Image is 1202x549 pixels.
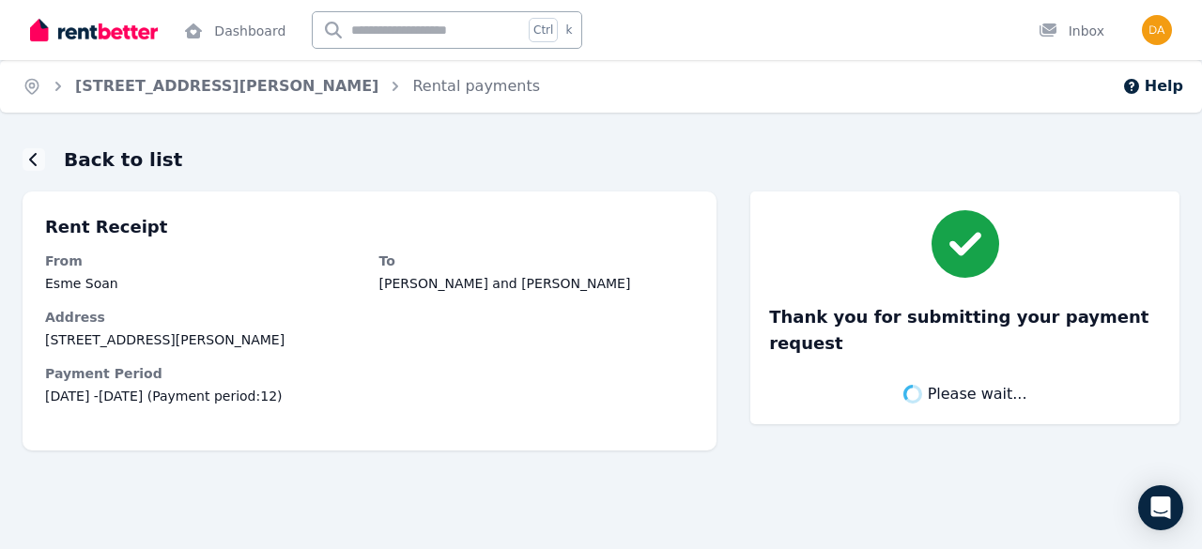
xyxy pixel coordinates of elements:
[30,16,158,44] img: RentBetter
[379,274,695,293] dd: [PERSON_NAME] and [PERSON_NAME]
[45,274,361,293] dd: Esme Soan
[529,18,558,42] span: Ctrl
[75,77,378,95] a: [STREET_ADDRESS][PERSON_NAME]
[64,146,182,173] h1: Back to list
[45,214,694,240] p: Rent Receipt
[1138,485,1183,530] div: Open Intercom Messenger
[379,252,695,270] dt: To
[45,387,694,405] span: [DATE] - [DATE] (Payment period: 12 )
[45,308,694,327] dt: Address
[45,364,694,383] dt: Payment Period
[1039,22,1104,40] div: Inbox
[769,304,1161,357] h3: Thank you for submitting your payment request
[1122,75,1183,98] button: Help
[565,23,572,38] span: k
[928,383,1027,405] span: Please wait...
[45,330,694,349] dd: [STREET_ADDRESS][PERSON_NAME]
[412,77,540,95] a: Rental payments
[1142,15,1172,45] img: David Panza
[45,252,361,270] dt: From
